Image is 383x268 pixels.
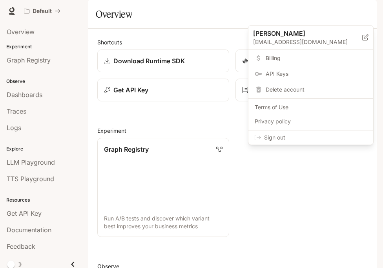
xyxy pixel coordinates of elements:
span: Privacy policy [255,117,367,125]
p: [EMAIL_ADDRESS][DOMAIN_NAME] [253,38,362,46]
p: [PERSON_NAME] [253,29,350,38]
span: Billing [266,54,367,62]
div: Delete account [250,83,372,97]
span: API Keys [266,70,367,78]
span: Delete account [266,86,367,94]
a: Privacy policy [250,114,372,128]
div: [PERSON_NAME][EMAIL_ADDRESS][DOMAIN_NAME] [248,26,373,50]
a: Billing [250,51,372,65]
span: Terms of Use [255,103,367,111]
a: API Keys [250,67,372,81]
a: Terms of Use [250,100,372,114]
div: Sign out [248,130,373,145]
span: Sign out [264,134,367,141]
